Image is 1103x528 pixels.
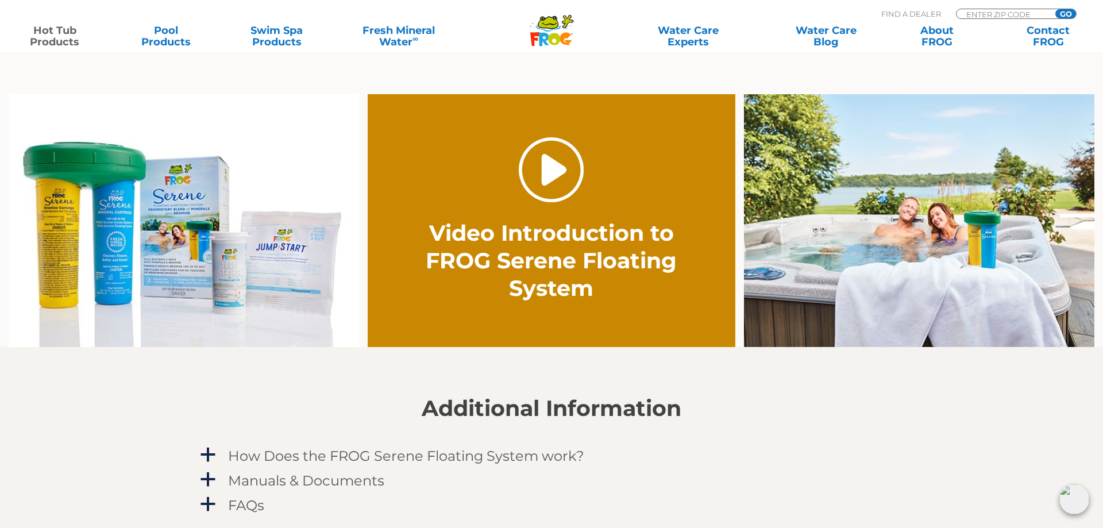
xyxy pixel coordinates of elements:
a: a How Does the FROG Serene Floating System work? [198,445,905,467]
a: Play Video [519,137,584,202]
h4: Manuals & Documents [228,473,384,488]
span: a [199,446,217,464]
a: Water CareExperts [618,25,758,48]
h2: Additional Information [198,396,905,421]
a: a Manuals & Documents [198,470,905,491]
img: serene-family [9,94,359,347]
a: Water CareBlog [783,25,869,48]
a: Hot TubProducts [11,25,98,48]
a: a FAQs [198,495,905,516]
a: PoolProducts [122,25,209,48]
input: GO [1055,9,1076,18]
a: ContactFROG [1005,25,1092,48]
span: a [199,471,217,488]
sup: ∞ [412,34,418,43]
h2: Video Introduction to FROG Serene Floating System [423,219,680,302]
p: Find A Dealer [881,9,941,19]
input: Zip Code Form [965,9,1043,19]
span: a [199,496,217,513]
a: Fresh MineralWater∞ [345,25,453,48]
h4: How Does the FROG Serene Floating System work? [228,448,584,464]
h4: FAQs [228,498,264,513]
a: Swim SpaProducts [234,25,320,48]
a: AboutFROG [894,25,980,48]
img: serene-floater-hottub [744,94,1094,347]
img: openIcon [1059,484,1089,514]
